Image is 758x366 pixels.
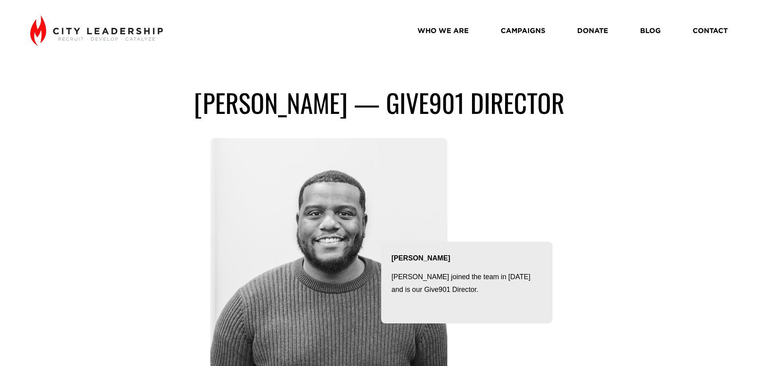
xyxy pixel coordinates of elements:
[501,23,545,37] a: CAMPAIGNS
[30,15,163,46] img: City Leadership - Recruit. Develop. Catalyze.
[80,87,678,118] h1: [PERSON_NAME] — Give901 Director
[577,23,608,37] a: DONATE
[693,23,728,37] a: CONTACT
[392,271,542,296] p: [PERSON_NAME] joined the team in [DATE] and is our Give901 Director.
[417,23,469,37] a: WHO WE ARE
[640,23,661,37] a: BLOG
[392,254,450,262] strong: [PERSON_NAME]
